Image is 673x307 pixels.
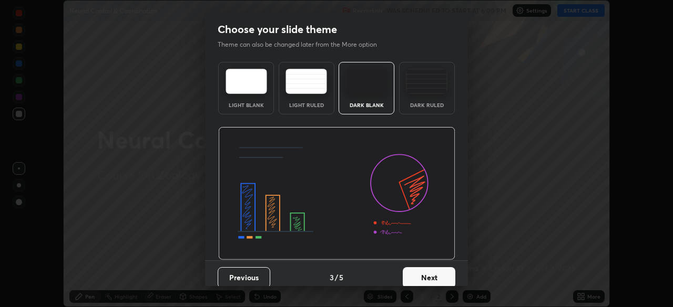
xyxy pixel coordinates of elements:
img: darkThemeBanner.d06ce4a2.svg [218,127,455,260]
h4: 3 [330,272,334,283]
img: darkRuledTheme.de295e13.svg [406,69,447,94]
div: Dark Ruled [406,102,448,108]
img: lightTheme.e5ed3b09.svg [226,69,267,94]
img: lightRuledTheme.5fabf969.svg [285,69,327,94]
div: Light Ruled [285,102,328,108]
h2: Choose your slide theme [218,23,337,36]
button: Previous [218,267,270,288]
div: Light Blank [225,102,267,108]
h4: / [335,272,338,283]
img: darkTheme.f0cc69e5.svg [346,69,388,94]
div: Dark Blank [345,102,388,108]
h4: 5 [339,272,343,283]
p: Theme can also be changed later from the More option [218,40,388,49]
button: Next [403,267,455,288]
